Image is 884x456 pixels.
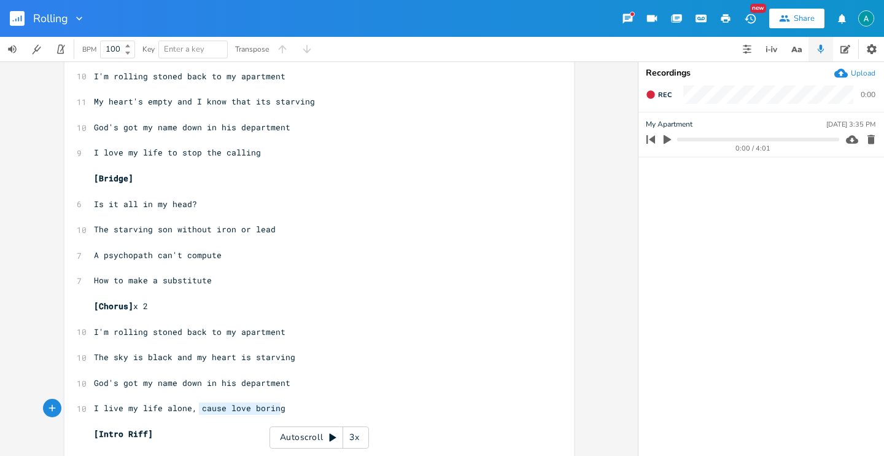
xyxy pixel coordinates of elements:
[750,4,766,13] div: New
[641,85,677,104] button: Rec
[94,122,290,133] span: God's got my name down in his department
[94,71,285,82] span: I'm rolling stoned back to my apartment
[861,91,875,98] div: 0:00
[94,301,133,312] span: [Chorus]
[94,326,285,337] span: I'm rolling stoned back to my apartment
[646,69,877,77] div: Recordings
[658,90,672,100] span: Rec
[738,7,762,29] button: New
[94,250,222,261] span: A psychopath can't compute
[94,403,285,414] span: I live my life alone, cause love boring
[858,10,874,26] img: Alex
[164,44,204,55] span: Enter a key
[646,119,692,130] span: My Apartment
[667,145,839,152] div: 0:00 / 4:01
[94,199,197,210] span: Is it all in my head?
[82,46,96,53] div: BPM
[94,301,148,312] span: x 2
[235,45,269,53] div: Transpose
[94,428,153,439] span: [Intro Riff]
[94,147,261,158] span: I love my life to stop the calling
[769,9,824,28] button: Share
[94,224,276,235] span: The starving son without iron or lead
[343,427,365,449] div: 3x
[794,13,815,24] div: Share
[94,352,295,363] span: The sky is black and my heart is starving
[33,13,68,24] span: Rolling
[142,45,155,53] div: Key
[94,275,212,286] span: How to make a substitute
[94,173,133,184] span: [Bridge]
[94,96,315,107] span: My heart's empty and I know that its starving
[826,121,875,128] div: [DATE] 3:35 PM
[94,377,290,388] span: God's got my name down in his department
[269,427,369,449] div: Autoscroll
[851,68,875,78] div: Upload
[834,66,875,80] button: Upload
